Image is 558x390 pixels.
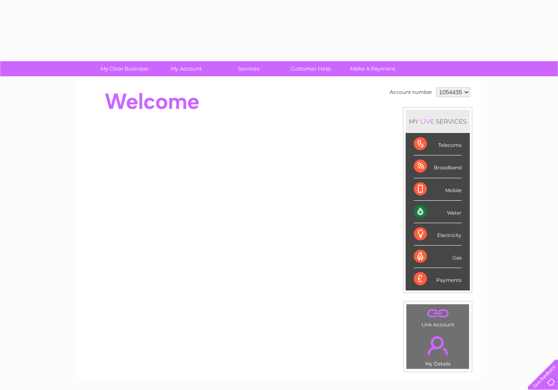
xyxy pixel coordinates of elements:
div: LIVE [419,117,436,125]
div: MY SERVICES [406,110,470,133]
div: Broadband [414,155,462,178]
a: Services [215,61,282,76]
a: . [408,306,467,321]
a: My Clear Business [91,61,158,76]
div: Electricity [414,223,462,246]
a: Make A Payment [339,61,406,76]
a: Customer Help [277,61,344,76]
td: My Details [406,329,469,369]
div: Payments [414,268,462,290]
div: Telecoms [414,133,462,155]
a: . [408,331,467,360]
td: Account number [388,85,434,99]
div: Mobile [414,178,462,201]
div: Water [414,201,462,223]
td: Link Account [406,304,469,330]
a: My Account [153,61,220,76]
div: Gas [414,246,462,268]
